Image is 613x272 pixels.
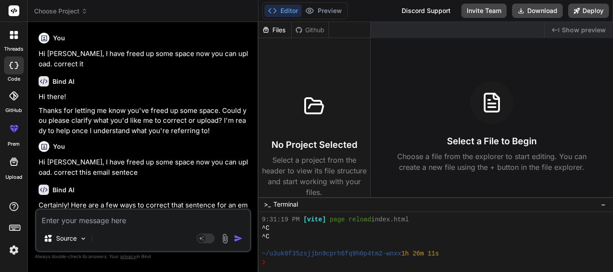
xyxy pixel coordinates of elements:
p: Thanks for letting me know you've freed up some space. Could you please clarify what you'd like m... [39,106,250,136]
button: Preview [302,4,346,17]
h6: Bind AI [53,77,74,86]
button: Invite Team [461,4,507,18]
span: page reload [330,216,371,224]
div: Files [258,26,291,35]
h6: Bind AI [53,186,74,194]
span: Show preview [562,26,606,35]
p: Source [56,234,77,243]
span: ~/u3uk0f35zsjjbn9cprh6fq9h0p4tm2-wnxx [262,250,402,258]
p: Hi [PERSON_NAME], I have freed up some space now you can upload. correct it [39,49,250,69]
span: ^C [262,224,270,233]
img: icon [234,234,243,243]
label: GitHub [5,107,22,114]
span: ❯ [262,258,267,267]
p: Select a project from the header to view its file structure and start working with your files. [262,155,367,198]
span: 9:31:19 PM [262,216,300,224]
span: privacy [120,254,136,259]
p: Hi [PERSON_NAME], I have freed up some space now you can upload. correct this email sentece [39,157,250,177]
h6: You [53,142,65,151]
button: − [599,197,608,212]
button: Download [512,4,563,18]
span: index.html [371,216,409,224]
span: [vite] [303,216,326,224]
label: code [8,75,20,83]
button: Editor [264,4,302,17]
span: 1h 26m 11s [401,250,439,258]
button: Deploy [568,4,609,18]
h6: You [53,34,65,43]
p: Choose a file from the explorer to start editing. You can create a new file using the + button in... [391,151,592,173]
h3: Select a File to Begin [447,135,537,147]
label: prem [8,140,20,148]
label: threads [4,45,23,53]
span: − [601,200,606,209]
div: Discord Support [396,4,456,18]
h3: No Project Selected [271,138,357,151]
p: Always double-check its answers. Your in Bind [35,252,251,261]
p: Hi there! [39,92,250,102]
p: Certainly! Here are a few ways to correct that sentence for an email, depending on the tone you'r... [39,200,250,220]
img: Pick Models [79,235,87,242]
img: settings [6,242,22,258]
span: Choose Project [34,7,88,16]
span: >_ [264,200,271,209]
img: attachment [220,233,230,244]
div: Github [292,26,328,35]
span: ^C [262,233,270,241]
label: Upload [5,173,22,181]
span: Terminal [273,200,298,209]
